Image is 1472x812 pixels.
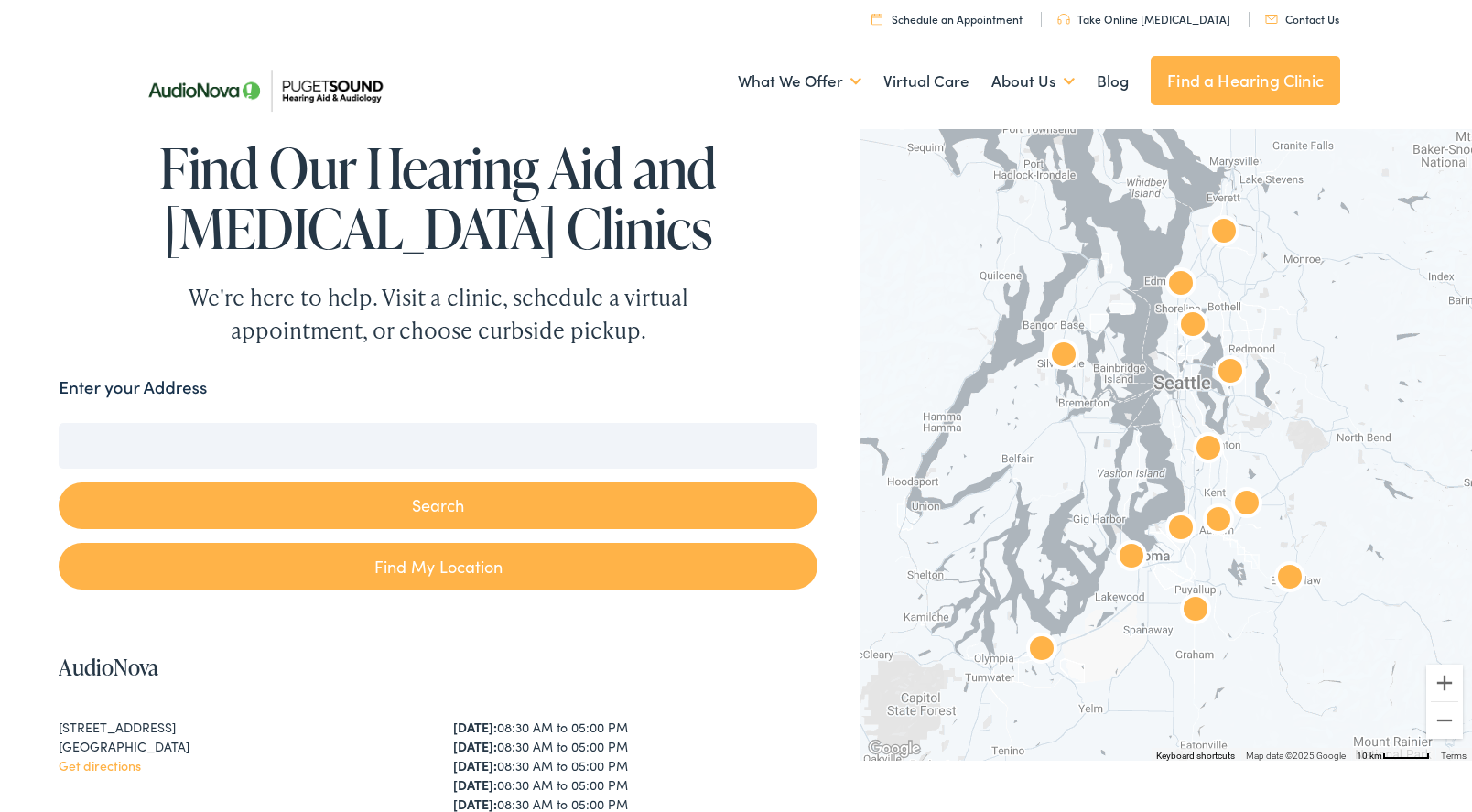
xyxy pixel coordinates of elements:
[59,652,158,682] a: AudioNova
[1012,622,1071,680] div: AudioNova
[1426,702,1463,739] button: Zoom out
[146,281,731,347] div: We're here to help. Visit a clinic, schedule a virtual appointment, or choose curbside pickup.
[864,737,925,761] a: Open this area in Google Maps (opens a new window)
[59,374,207,401] label: Enter your Address
[1166,582,1225,641] div: AudioNova
[1057,14,1070,25] img: utility icon
[1195,204,1253,263] div: Puget Sound Hearing Aid &#038; Audiology by AudioNova
[59,737,423,756] div: [GEOGRAPHIC_DATA]
[1152,256,1210,315] div: AudioNova
[59,137,817,258] h1: Find Our Hearing Aid and [MEDICAL_DATA] Clinics
[991,48,1075,115] a: About Us
[1057,11,1230,27] a: Take Online [MEDICAL_DATA]
[59,423,817,469] input: Enter your address or zip code
[1441,751,1467,761] a: Terms (opens in new tab)
[1152,501,1210,559] div: AudioNova
[1189,493,1248,551] div: AudioNova
[1265,15,1278,24] img: utility icon
[1156,750,1235,763] button: Keyboard shortcuts
[1102,529,1161,588] div: AudioNova
[453,756,497,774] strong: [DATE]:
[1179,421,1238,480] div: AudioNova
[1246,751,1346,761] span: Map data ©2025 Google
[453,718,497,736] strong: [DATE]:
[871,13,882,25] img: utility icon
[59,756,141,774] a: Get directions
[1097,48,1129,115] a: Blog
[1164,298,1222,356] div: AudioNova
[59,482,817,529] button: Search
[871,11,1023,27] a: Schedule an Appointment
[1426,665,1463,701] button: Zoom in
[59,543,817,590] a: Find My Location
[453,737,497,755] strong: [DATE]:
[1201,344,1260,403] div: AudioNova
[1218,476,1276,535] div: AudioNova
[738,48,861,115] a: What We Offer
[883,48,969,115] a: Virtual Care
[59,718,423,737] div: [STREET_ADDRESS]
[1151,56,1340,105] a: Find a Hearing Clinic
[1265,11,1339,27] a: Contact Us
[1351,748,1435,761] button: Map Scale: 10 km per 48 pixels
[453,775,497,794] strong: [DATE]:
[1261,550,1319,609] div: AudioNova
[1034,328,1093,386] div: AudioNova
[864,737,925,761] img: Google
[1357,751,1382,761] span: 10 km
